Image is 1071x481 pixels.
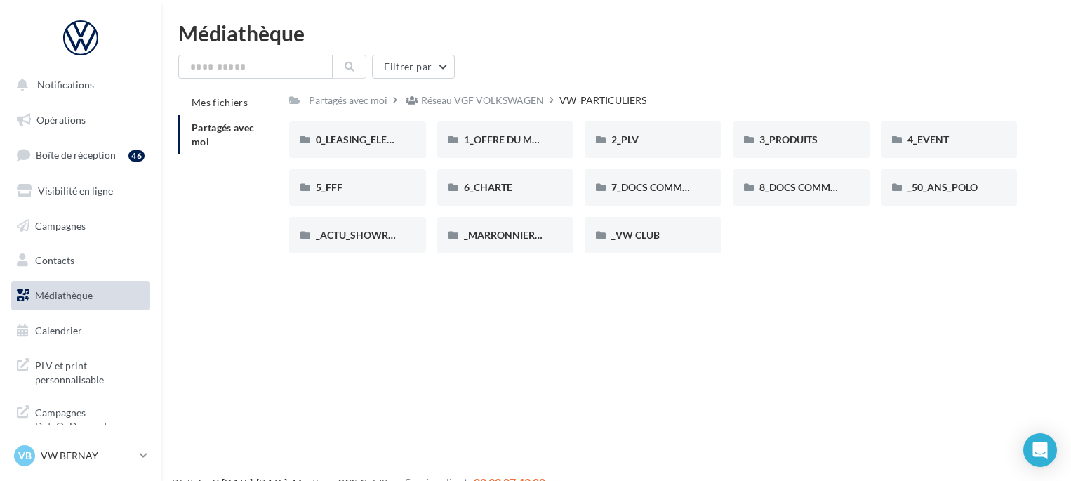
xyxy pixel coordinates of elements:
[8,211,153,241] a: Campagnes
[611,181,724,193] span: 7_DOCS COMMERCIAUX
[35,289,93,301] span: Médiathèque
[8,397,153,439] a: Campagnes DataOnDemand
[611,133,639,145] span: 2_PLV
[464,181,512,193] span: 6_CHARTE
[128,150,145,162] div: 46
[35,324,82,336] span: Calendrier
[907,133,949,145] span: 4_EVENT
[192,96,248,108] span: Mes fichiers
[35,219,86,231] span: Campagnes
[464,229,556,241] span: _MARRONNIERS_25
[192,121,255,147] span: Partagés avec moi
[36,149,116,161] span: Boîte de réception
[309,93,387,107] div: Partagés avec moi
[35,356,145,386] span: PLV et print personnalisable
[37,79,94,91] span: Notifications
[38,185,113,197] span: Visibilité en ligne
[759,181,884,193] span: 8_DOCS COMMUNICATION
[316,229,413,241] span: _ACTU_SHOWROOM
[316,181,342,193] span: 5_FFF
[11,442,150,469] a: VB VW BERNAY
[178,22,1054,44] div: Médiathèque
[8,281,153,310] a: Médiathèque
[316,133,428,145] span: 0_LEASING_ELECTRIQUE
[36,114,86,126] span: Opérations
[35,403,145,433] span: Campagnes DataOnDemand
[1023,433,1057,467] div: Open Intercom Messenger
[35,254,74,266] span: Contacts
[8,246,153,275] a: Contacts
[41,449,134,463] p: VW BERNAY
[8,176,153,206] a: Visibilité en ligne
[8,316,153,345] a: Calendrier
[8,350,153,392] a: PLV et print personnalisable
[421,93,544,107] div: Réseau VGF VOLKSWAGEN
[18,449,32,463] span: VB
[759,133,818,145] span: 3_PRODUITS
[8,105,153,135] a: Opérations
[372,55,455,79] button: Filtrer par
[559,93,646,107] div: VW_PARTICULIERS
[907,181,978,193] span: _50_ANS_POLO
[464,133,548,145] span: 1_OFFRE DU MOIS
[8,140,153,170] a: Boîte de réception46
[8,70,147,100] button: Notifications
[611,229,660,241] span: _VW CLUB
